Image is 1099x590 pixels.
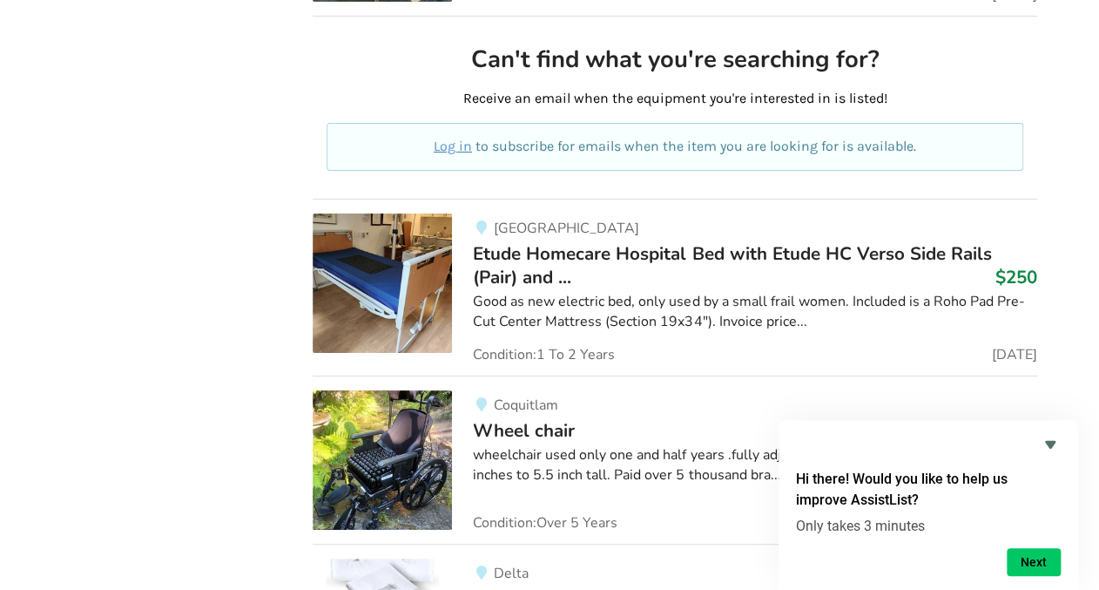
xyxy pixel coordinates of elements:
img: bedroom equipment-etude homecare hospital bed with etude hc verso side rails (pair) and a roho pa... [313,214,452,353]
div: Good as new electric bed, only used by a small frail women. Included is a Roho Pad Pre-Cut Center... [473,292,1036,332]
p: Only takes 3 minutes [796,518,1061,534]
img: mobility-wheel chair [313,390,452,530]
span: Delta [494,564,529,583]
span: Condition: Over 5 Years [473,516,617,530]
span: Coquitlam [494,396,558,415]
a: bedroom equipment-etude homecare hospital bed with etude hc verso side rails (pair) and a roho pa... [313,199,1036,376]
h2: Can't find what you're searching for? [327,44,1022,75]
p: to subscribe for emails when the item you are looking for is available. [347,137,1001,157]
span: [DATE] [992,348,1037,362]
span: [GEOGRAPHIC_DATA] [494,219,639,238]
p: Receive an email when the equipment you're interested in is listed! [327,89,1022,109]
span: Wheel chair [473,418,575,443]
button: Next question [1007,548,1061,576]
div: wheelchair used only one and half years .fully adjustable good for smaller person 5 ft 2 inches t... [473,445,1036,485]
h3: $250 [995,266,1037,288]
a: Log in [434,138,472,154]
h2: Hi there! Would you like to help us improve AssistList? [796,469,1061,511]
div: Hi there! Would you like to help us improve AssistList? [796,434,1061,576]
span: Condition: 1 To 2 Years [473,348,615,362]
button: Hide survey [1040,434,1061,455]
a: mobility-wheel chair CoquitlamWheel chair$2500wheelchair used only one and half years .fully adju... [313,376,1036,544]
span: Etude Homecare Hospital Bed with Etude HC Verso Side Rails (Pair) and ... [473,241,991,288]
h3: $2500 [985,419,1037,442]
